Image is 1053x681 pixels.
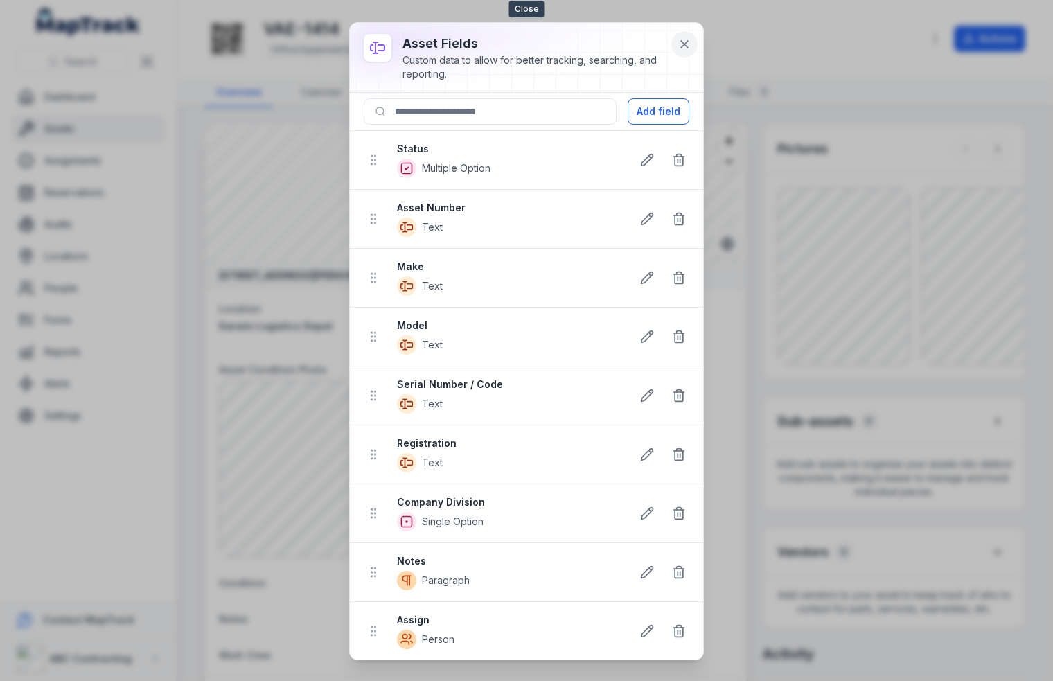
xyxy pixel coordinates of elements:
span: Single Option [422,515,484,529]
span: Text [422,220,443,234]
strong: Registration [397,436,620,450]
strong: Model [397,319,620,333]
strong: Serial Number / Code [397,378,620,391]
strong: Assign [397,613,620,627]
span: Person [422,633,454,646]
span: Paragraph [422,574,470,587]
strong: Status [397,142,620,156]
span: Text [422,456,443,470]
strong: Company Division [397,495,620,509]
span: Text [422,397,443,411]
strong: Notes [397,554,620,568]
strong: Asset Number [397,201,620,215]
button: Add field [628,98,689,125]
span: Close [509,1,545,17]
h3: asset fields [402,34,667,53]
strong: Make [397,260,620,274]
span: Text [422,338,443,352]
span: Multiple Option [422,161,490,175]
span: Text [422,279,443,293]
div: Custom data to allow for better tracking, searching, and reporting. [402,53,667,81]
